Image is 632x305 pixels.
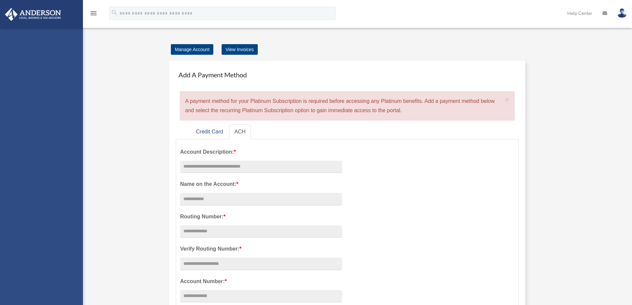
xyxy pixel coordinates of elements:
h4: Add A Payment Method [176,67,519,82]
img: User Pic [617,8,627,18]
a: View Invoices [222,44,258,55]
a: ACH [229,124,251,139]
a: Manage Account [171,44,213,55]
label: Name on the Account: [180,180,342,189]
label: Account Number: [180,277,342,286]
label: Verify Routing Number: [180,244,342,254]
label: Routing Number: [180,212,342,221]
i: menu [90,9,98,17]
a: menu [90,12,98,17]
img: Anderson Advisors Platinum Portal [3,8,63,21]
div: A payment method for your Platinum Subscription is required before accessing any Platinum benefit... [180,91,515,120]
label: Account Description: [180,147,342,157]
span: × [505,96,510,103]
i: search [111,9,118,16]
a: Credit Card [191,124,229,139]
button: Close [505,96,510,103]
